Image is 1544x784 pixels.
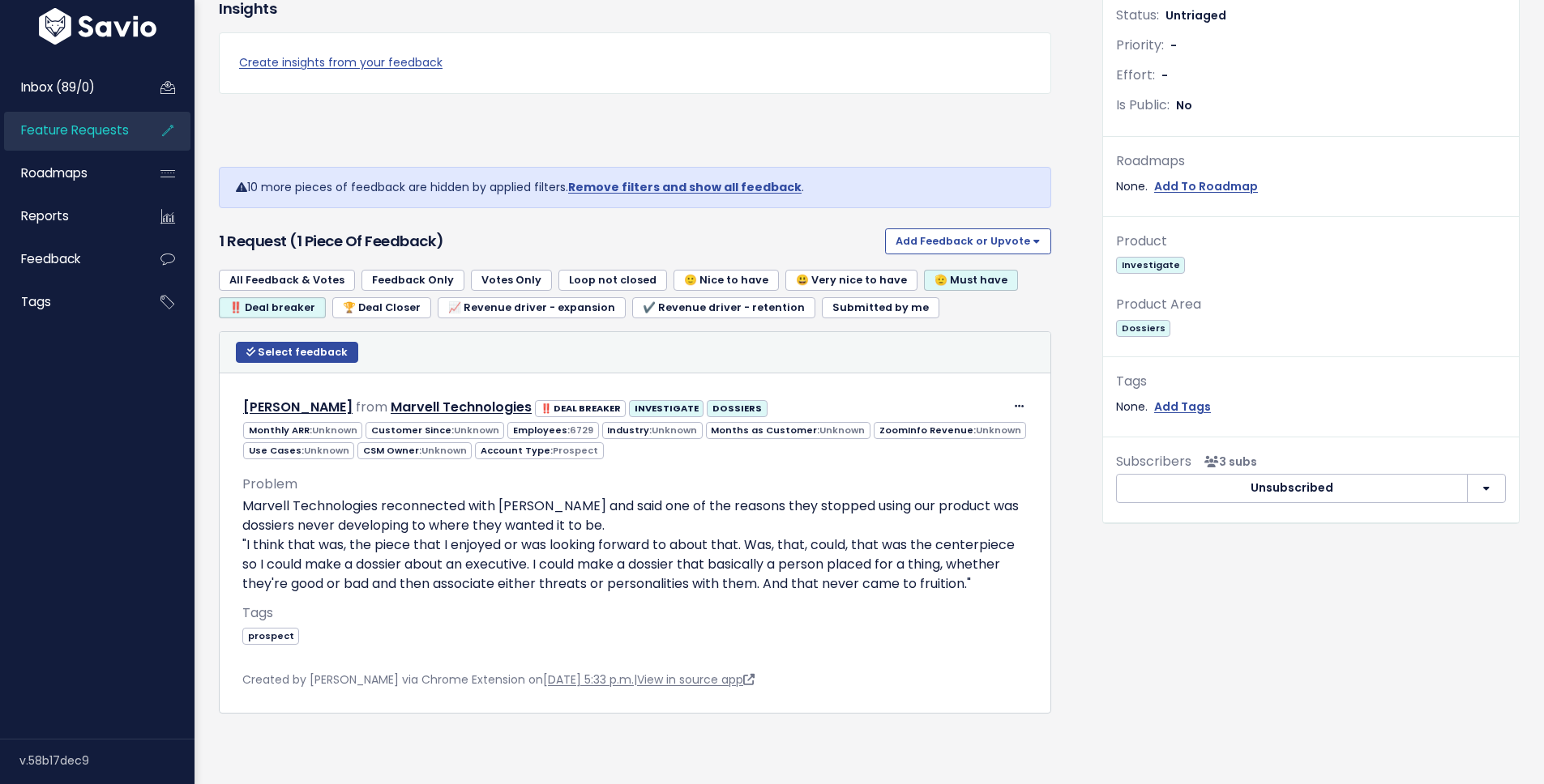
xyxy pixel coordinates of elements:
span: Monthly ARR: [243,422,362,439]
div: Roadmaps [1116,150,1506,173]
strong: ‼️ DEAL BREAKER [541,402,621,415]
span: Employees: [507,422,598,439]
a: Add To Roadmap [1154,177,1258,197]
a: 🙂 Nice to have [674,270,779,291]
span: Priority: [1116,36,1164,54]
span: Tags [242,603,273,622]
a: Remove filters and show all feedback [568,179,802,195]
span: Unknown [819,424,865,437]
span: Investigate [1116,257,1185,274]
span: Industry: [602,422,703,439]
a: Loop not closed [558,270,667,291]
span: Untriaged [1165,7,1226,23]
strong: INVESTIGATE [635,402,699,415]
a: [PERSON_NAME] [243,398,353,416]
span: CSM Owner: [357,442,472,459]
div: Product Area [1116,293,1506,317]
strong: DOSSIERS [712,402,762,415]
span: Feature Requests [21,121,129,138]
span: <p><strong>Subscribers</strong><br><br> - Santi Brace<br> - Rachel Kronenfeld<br> - Riette Verste... [1198,454,1257,470]
div: Tags [1116,370,1506,394]
a: Feedback Only [361,270,464,291]
span: Created by [PERSON_NAME] via Chrome Extension on | [242,671,755,688]
div: None. [1116,177,1506,197]
span: Reports [21,207,69,224]
a: Inbox (89/0) [4,69,135,106]
span: Customer Since: [366,422,504,439]
button: Add Feedback or Upvote [885,228,1051,254]
a: Roadmaps [4,155,135,192]
span: prospect [242,628,299,645]
a: View in source app [637,671,755,688]
a: ‼️ Deal breaker [219,297,326,318]
span: Unknown [312,424,357,437]
a: 🏆 Deal Closer [332,297,431,318]
div: Product [1116,230,1506,254]
span: Problem [242,475,297,493]
span: Tags [21,293,51,310]
a: 🫡 Must have [924,270,1018,291]
span: Inbox (89/0) [21,79,95,96]
a: Tags [4,283,135,321]
span: Prospect [553,444,598,457]
a: Submitted by me [822,297,939,318]
a: ✔️ Revenue driver - retention [632,297,815,318]
span: Account Type: [475,442,603,459]
span: Subscribers [1116,452,1191,471]
span: Roadmaps [21,164,88,181]
p: Marvell Technologies reconnected with [PERSON_NAME] and said one of the reasons they stopped usin... [242,496,1028,594]
a: 😃 Very nice to have [785,270,917,291]
a: Create insights from your feedback [239,53,1031,73]
span: Unknown [652,424,697,437]
span: Feedback [21,250,80,267]
span: Select feedback [258,345,348,359]
div: 10 more pieces of feedback are hidden by applied filters. . [219,167,1051,208]
span: Unknown [421,444,467,457]
span: ZoomInfo Revenue: [874,422,1026,439]
span: from [356,398,387,416]
span: Unknown [304,444,349,457]
a: Votes Only [471,270,552,291]
a: [DATE] 5:33 p.m. [543,671,634,688]
div: None. [1116,397,1506,417]
a: Marvell Technologies [391,398,532,416]
span: Use Cases: [243,442,354,459]
img: logo-white.9d6f32f41409.svg [35,8,160,45]
span: No [1176,97,1192,113]
span: - [1170,37,1177,53]
h3: 1 Request (1 piece of Feedback) [219,230,879,253]
span: Status: [1116,6,1159,24]
span: 6729 [570,424,593,437]
div: v.58b17dec9 [19,739,195,782]
a: 📈 Revenue driver - expansion [438,297,626,318]
span: Effort: [1116,66,1155,84]
button: Unsubscribed [1116,474,1468,503]
span: - [1161,67,1168,83]
a: Add Tags [1154,397,1211,417]
a: Feedback [4,241,135,278]
span: Is Public: [1116,96,1170,114]
button: Select feedback [236,342,358,363]
a: All Feedback & Votes [219,270,355,291]
span: Dossiers [1116,320,1170,337]
a: Reports [4,198,135,235]
span: Unknown [454,424,499,437]
span: Unknown [976,424,1021,437]
a: prospect [242,627,299,643]
a: Feature Requests [4,112,135,149]
span: Months as Customer: [706,422,870,439]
